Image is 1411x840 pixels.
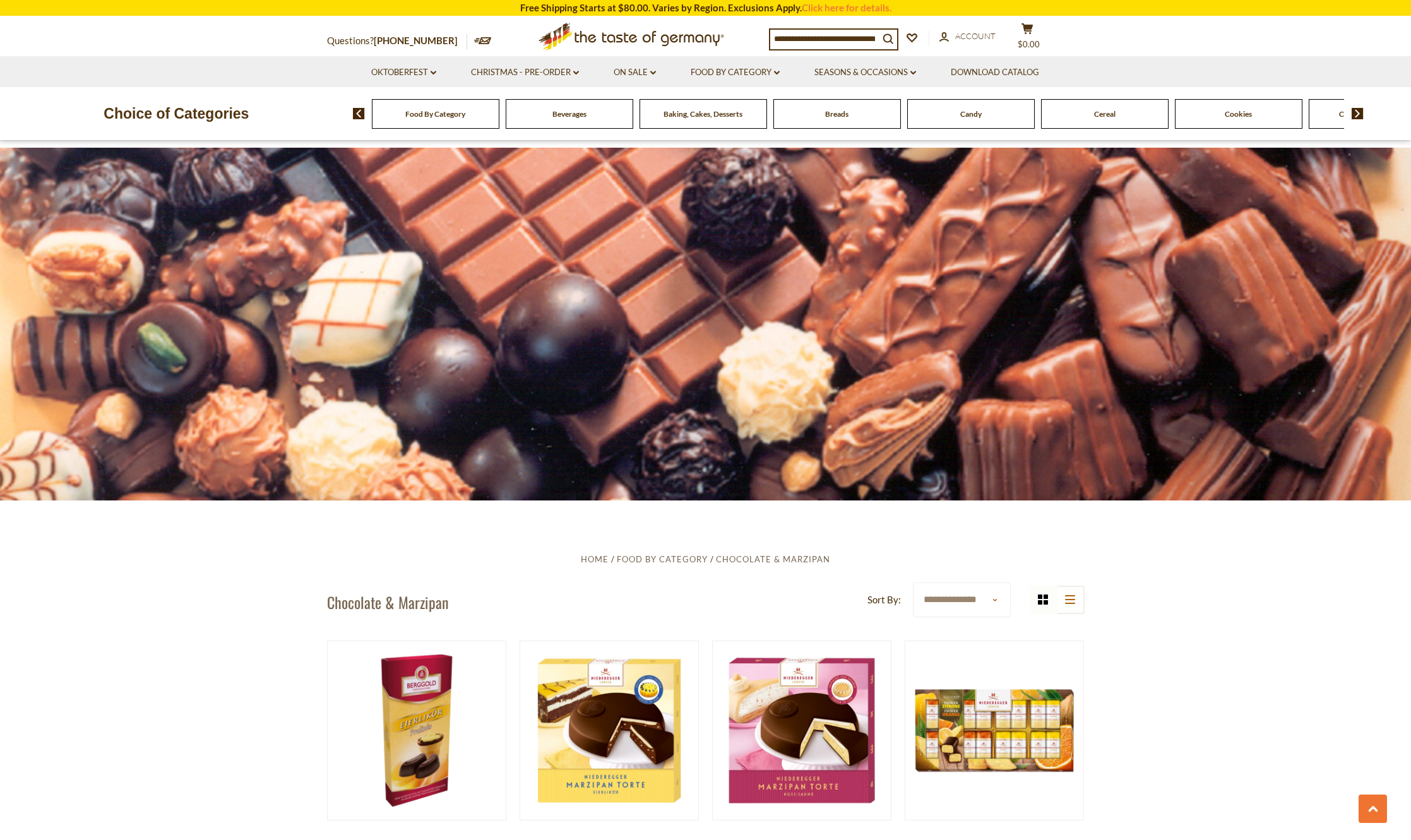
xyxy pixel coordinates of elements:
[1352,108,1364,119] img: next arrow
[1339,109,1405,119] a: Coffee, Cocoa & Tea
[905,641,1084,820] img: Niederegger Classics Gift Box -Lemon, Orange, Ginger Variety, 16 pc., 7 oz
[814,66,916,80] a: Seasons & Occasions
[1009,23,1047,54] button: $0.00
[825,109,848,119] a: Breads
[664,109,742,119] a: Baking, Cakes, Desserts
[1225,109,1252,119] a: Cookies
[471,66,579,80] a: Christmas - PRE-ORDER
[327,33,467,49] p: Questions?
[552,109,586,119] a: Beverages
[353,108,365,119] img: previous arrow
[328,641,506,820] img: Berggold Eggnog Liquor Pralines, 100g
[374,35,458,46] a: [PHONE_NUMBER]
[405,109,465,119] a: Food By Category
[951,66,1039,80] a: Download Catalog
[1018,39,1040,49] span: $0.00
[327,593,449,612] h1: Chocolate & Marzipan
[371,66,436,80] a: Oktoberfest
[691,66,780,80] a: Food By Category
[939,30,996,44] a: Account
[1094,109,1116,119] a: Cereal
[581,554,609,564] a: Home
[802,2,891,13] a: Click here for details.
[716,554,830,564] a: Chocolate & Marzipan
[960,109,982,119] a: Candy
[867,592,901,608] label: Sort By:
[713,641,891,820] img: Niederegger "Nut & Cream" Gourmet Marzipan Torte, 6.5 oz
[617,554,708,564] a: Food By Category
[520,641,699,820] img: Niederegger "Eggnog" Gourmet Marzipan Torte, 6.5 oz
[955,31,996,41] span: Account
[614,66,656,80] a: On Sale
